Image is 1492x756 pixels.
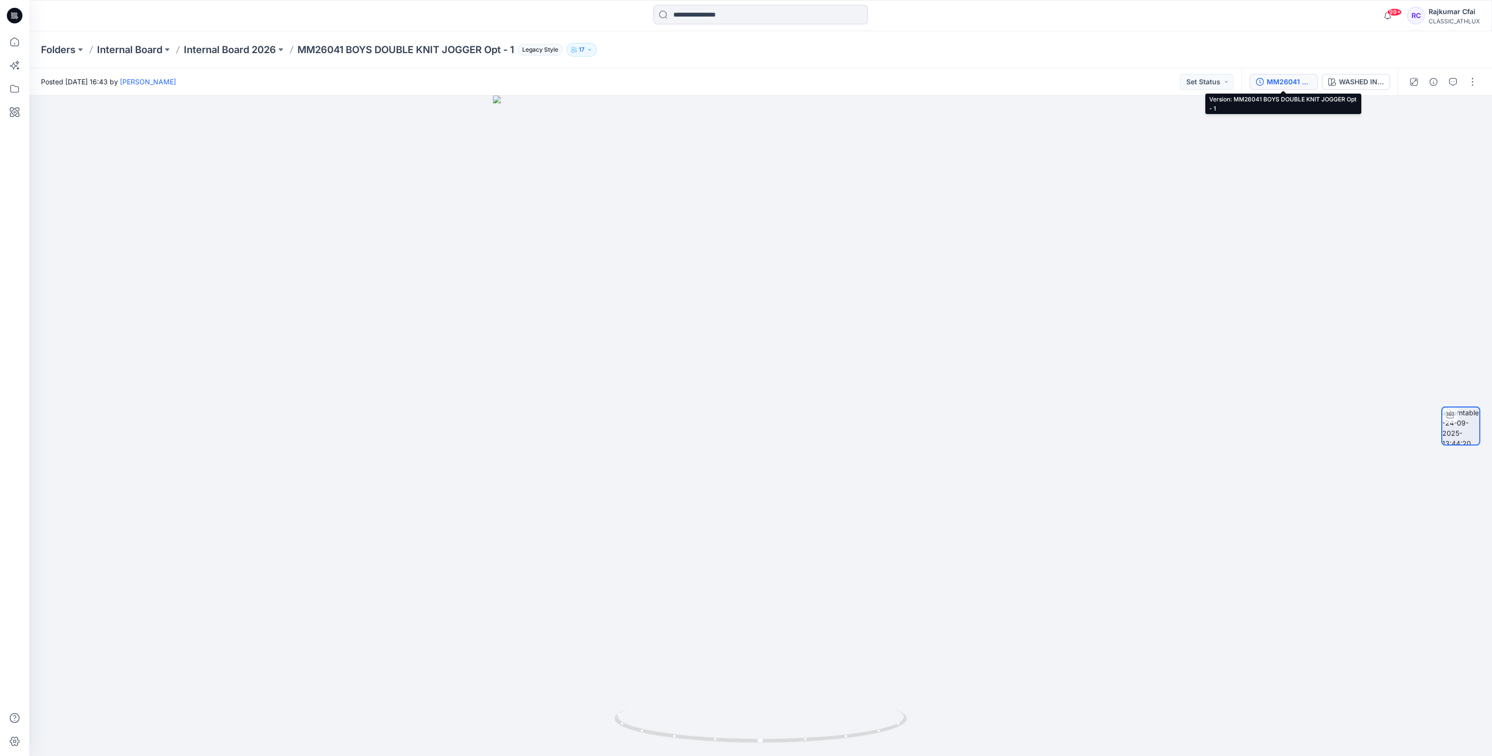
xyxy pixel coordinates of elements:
div: WASHED INDIGO [1339,77,1384,87]
a: [PERSON_NAME] [120,78,176,86]
a: Internal Board 2026 [184,43,276,57]
div: RC [1407,7,1425,24]
div: MM26041 BOYS DOUBLE KNIT JOGGER Opt - 1 [1267,77,1312,87]
button: MM26041 BOYS DOUBLE KNIT JOGGER Opt - 1 [1250,74,1318,90]
span: Posted [DATE] 16:43 by [41,77,176,87]
p: MM26041 BOYS DOUBLE KNIT JOGGER Opt - 1 [297,43,514,57]
span: Legacy Style [518,44,563,56]
button: 17 [567,43,597,57]
div: CLASSIC_ATHLUX [1429,18,1480,25]
span: 99+ [1387,8,1402,16]
button: Legacy Style [514,43,563,57]
a: Folders [41,43,76,57]
button: Details [1426,74,1441,90]
div: Rajkumar Cfai [1429,6,1480,18]
button: WASHED INDIGO [1322,74,1390,90]
p: 17 [579,44,585,55]
a: Internal Board [97,43,162,57]
img: turntable-24-09-2025-13:44:20 [1442,407,1479,445]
